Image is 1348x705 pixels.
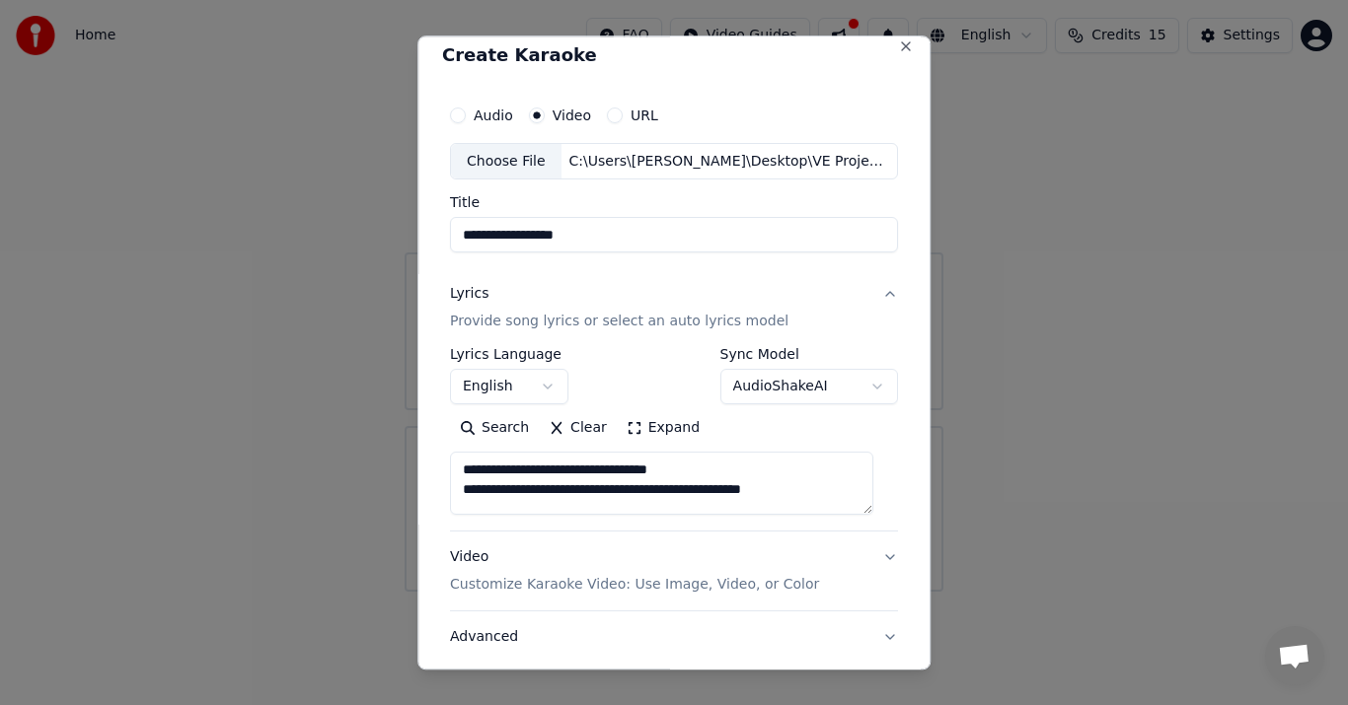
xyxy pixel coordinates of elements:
[553,108,591,122] label: Video
[539,413,617,445] button: Clear
[451,144,562,179] div: Choose File
[450,313,788,332] p: Provide song lyrics or select an auto lyrics model
[450,612,898,664] button: Advanced
[442,46,906,64] h2: Create Karaoke
[450,413,539,445] button: Search
[617,413,710,445] button: Expand
[450,196,898,210] label: Title
[450,576,819,596] p: Customize Karaoke Video: Use Image, Video, or Color
[450,532,898,611] button: VideoCustomize Karaoke Video: Use Image, Video, or Color
[450,269,898,348] button: LyricsProvide song lyrics or select an auto lyrics model
[631,108,658,122] label: URL
[474,108,513,122] label: Audio
[450,348,568,362] label: Lyrics Language
[450,348,898,531] div: LyricsProvide song lyrics or select an auto lyrics model
[450,548,819,596] div: Video
[720,348,898,362] label: Sync Model
[450,285,488,305] div: Lyrics
[562,152,897,172] div: C:\Users\[PERSON_NAME]\Desktop\VE Project 2.avi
